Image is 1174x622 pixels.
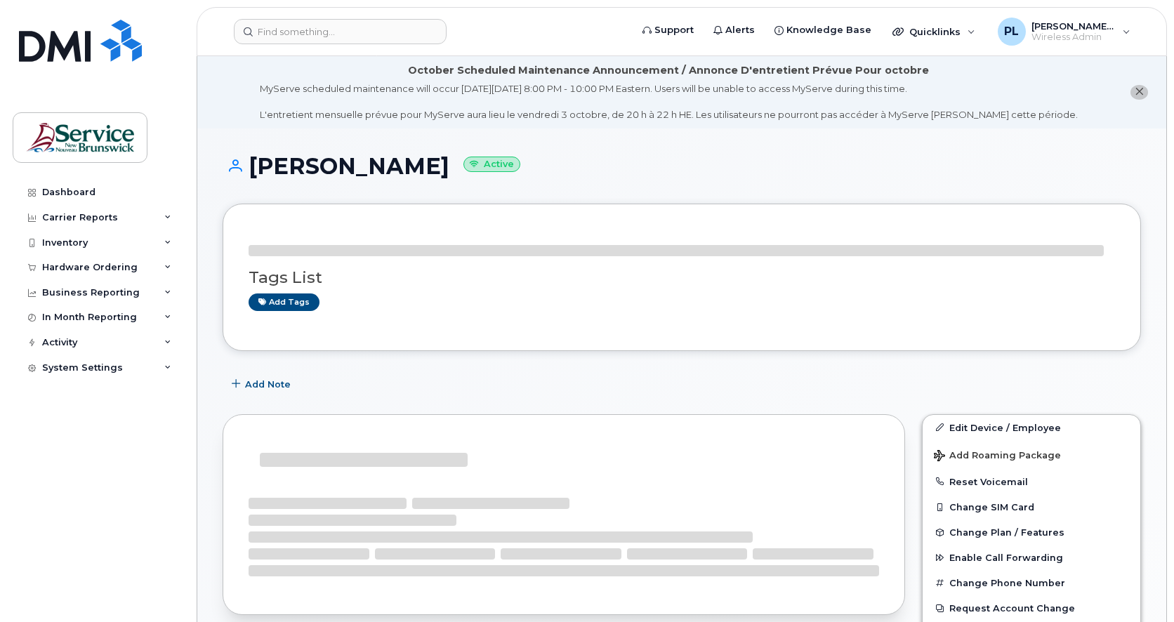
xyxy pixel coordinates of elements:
[260,82,1078,121] div: MyServe scheduled maintenance will occur [DATE][DATE] 8:00 PM - 10:00 PM Eastern. Users will be u...
[249,293,319,311] a: Add tags
[923,545,1140,570] button: Enable Call Forwarding
[923,520,1140,545] button: Change Plan / Features
[923,469,1140,494] button: Reset Voicemail
[408,63,929,78] div: October Scheduled Maintenance Announcement / Annonce D'entretient Prévue Pour octobre
[223,372,303,397] button: Add Note
[923,595,1140,621] button: Request Account Change
[949,527,1064,538] span: Change Plan / Features
[1130,85,1148,100] button: close notification
[934,450,1061,463] span: Add Roaming Package
[923,494,1140,520] button: Change SIM Card
[923,570,1140,595] button: Change Phone Number
[923,440,1140,469] button: Add Roaming Package
[249,269,1115,286] h3: Tags List
[245,378,291,391] span: Add Note
[223,154,1141,178] h1: [PERSON_NAME]
[463,157,520,173] small: Active
[949,552,1063,563] span: Enable Call Forwarding
[923,415,1140,440] a: Edit Device / Employee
